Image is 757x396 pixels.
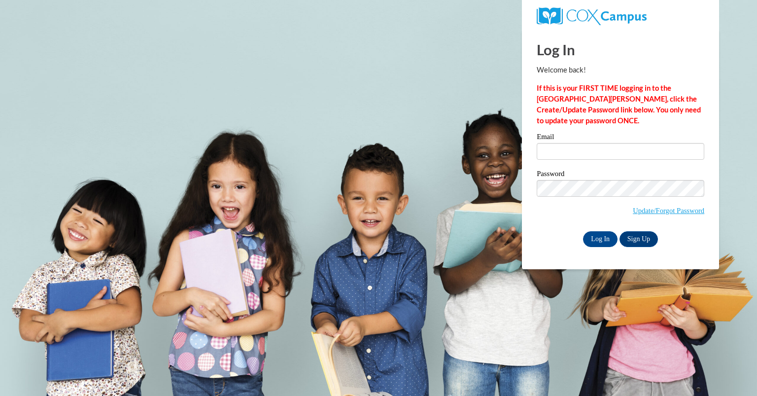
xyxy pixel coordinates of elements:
[537,7,647,25] img: COX Campus
[633,207,704,215] a: Update/Forgot Password
[619,231,658,247] a: Sign Up
[537,11,647,20] a: COX Campus
[583,231,618,247] input: Log In
[537,170,704,180] label: Password
[537,84,701,125] strong: If this is your FIRST TIME logging in to the [GEOGRAPHIC_DATA][PERSON_NAME], click the Create/Upd...
[537,65,704,75] p: Welcome back!
[537,133,704,143] label: Email
[537,39,704,60] h1: Log In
